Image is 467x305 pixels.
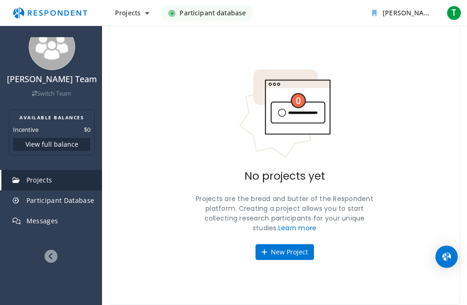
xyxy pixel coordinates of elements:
dt: Incentive [13,125,38,134]
img: No projects indicator [238,69,331,159]
p: Projects are the bread and butter of the Respondent platform. Creating a project allows you to st... [192,194,377,233]
span: Messages [26,216,58,225]
h4: [PERSON_NAME] Team [6,75,97,84]
img: team_avatar_256.png [29,24,75,70]
h2: AVAILABLE BALANCES [13,114,90,121]
span: Participant Database [26,196,95,205]
section: Balance summary [9,110,95,155]
span: [PERSON_NAME] Team [383,8,455,17]
h2: No projects yet [244,170,325,183]
a: Learn more [278,223,317,233]
button: T [445,5,463,21]
button: tekeste Team [365,5,441,21]
span: Participant database [179,5,246,21]
button: New Project [256,244,314,260]
img: respondent-logo.png [7,4,93,22]
a: Participant database [160,5,253,21]
button: View full balance [13,138,90,151]
span: Projects [26,175,52,184]
span: T [447,6,461,20]
span: Projects [115,8,141,17]
div: Open Intercom Messenger [435,246,458,268]
button: Projects [108,5,157,21]
dd: $0 [84,125,90,134]
a: Switch Team [32,90,71,97]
